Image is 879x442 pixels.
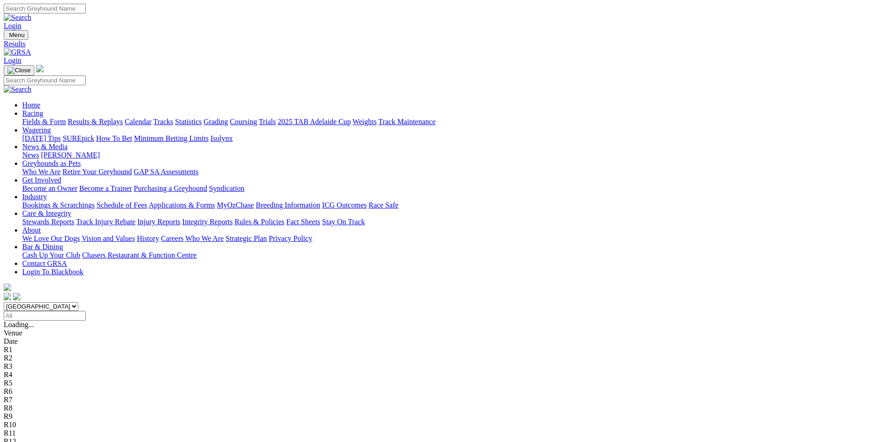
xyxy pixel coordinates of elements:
div: Racing [22,118,875,126]
a: Login [4,22,21,30]
div: News & Media [22,151,875,159]
a: Fields & Form [22,118,66,126]
a: Grading [204,118,228,126]
img: Search [4,13,32,22]
a: Integrity Reports [182,218,233,226]
input: Search [4,76,86,85]
div: R5 [4,379,875,387]
div: Get Involved [22,184,875,193]
a: Privacy Policy [269,234,312,242]
div: R11 [4,429,875,437]
a: ICG Outcomes [322,201,367,209]
a: Coursing [230,118,257,126]
div: Date [4,337,875,346]
button: Toggle navigation [4,65,34,76]
a: Care & Integrity [22,209,71,217]
a: Results & Replays [68,118,123,126]
a: Careers [161,234,183,242]
a: Fact Sheets [286,218,320,226]
a: We Love Our Dogs [22,234,80,242]
img: logo-grsa-white.png [36,65,44,72]
a: Login [4,57,21,64]
div: R4 [4,371,875,379]
a: Track Injury Rebate [76,218,135,226]
a: Home [22,101,40,109]
img: logo-grsa-white.png [4,284,11,291]
div: R6 [4,387,875,396]
a: Results [4,40,875,48]
img: facebook.svg [4,293,11,300]
img: twitter.svg [13,293,20,300]
a: Greyhounds as Pets [22,159,81,167]
div: Industry [22,201,875,209]
div: R2 [4,354,875,362]
a: Syndication [209,184,244,192]
span: Loading... [4,321,34,328]
a: Weights [353,118,377,126]
div: Greyhounds as Pets [22,168,875,176]
button: Toggle navigation [4,30,28,40]
img: Search [4,85,32,94]
div: R9 [4,412,875,421]
a: Statistics [175,118,202,126]
a: Cash Up Your Club [22,251,80,259]
a: Rules & Policies [234,218,285,226]
a: Contact GRSA [22,259,67,267]
a: Tracks [153,118,173,126]
a: Bar & Dining [22,243,63,251]
a: [PERSON_NAME] [41,151,100,159]
div: Care & Integrity [22,218,875,226]
a: Trials [259,118,276,126]
a: Race Safe [368,201,398,209]
div: R8 [4,404,875,412]
a: Who We Are [22,168,61,176]
a: Industry [22,193,47,201]
a: Strategic Plan [226,234,267,242]
a: Minimum Betting Limits [134,134,209,142]
img: Close [7,67,31,74]
a: Bookings & Scratchings [22,201,95,209]
a: GAP SA Assessments [134,168,199,176]
div: R7 [4,396,875,404]
a: Get Involved [22,176,61,184]
div: Venue [4,329,875,337]
a: Wagering [22,126,51,134]
a: Become an Owner [22,184,77,192]
a: Who We Are [185,234,224,242]
a: Applications & Forms [149,201,215,209]
a: Breeding Information [256,201,320,209]
a: Injury Reports [137,218,180,226]
a: Calendar [125,118,152,126]
a: Become a Trainer [79,184,132,192]
input: Search [4,4,86,13]
a: SUREpick [63,134,94,142]
a: Isolynx [210,134,233,142]
a: MyOzChase [217,201,254,209]
a: Purchasing a Greyhound [134,184,207,192]
input: Select date [4,311,86,321]
div: R10 [4,421,875,429]
a: How To Bet [96,134,133,142]
a: Stewards Reports [22,218,74,226]
span: Menu [9,32,25,38]
a: Stay On Track [322,218,365,226]
a: Racing [22,109,43,117]
a: Schedule of Fees [96,201,147,209]
img: GRSA [4,48,31,57]
a: About [22,226,41,234]
a: History [137,234,159,242]
a: Track Maintenance [379,118,436,126]
div: Wagering [22,134,875,143]
a: Chasers Restaurant & Function Centre [82,251,196,259]
div: R1 [4,346,875,354]
div: R3 [4,362,875,371]
div: Bar & Dining [22,251,875,259]
a: [DATE] Tips [22,134,61,142]
a: Vision and Values [82,234,135,242]
div: About [22,234,875,243]
a: News [22,151,39,159]
a: News & Media [22,143,68,151]
a: 2025 TAB Adelaide Cup [278,118,351,126]
a: Login To Blackbook [22,268,83,276]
